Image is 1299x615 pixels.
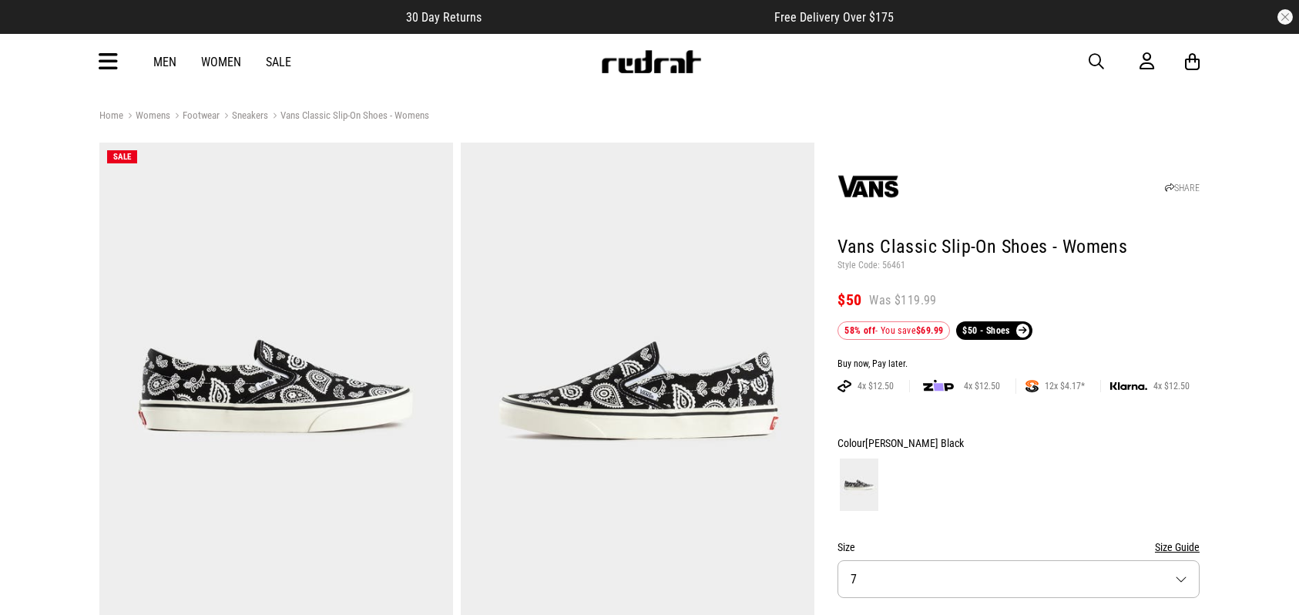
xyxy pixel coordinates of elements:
[1147,380,1196,392] span: 4x $12.50
[840,459,878,511] img: Rimavera Paisley Black
[837,260,1200,272] p: Style Code: 56461
[512,9,743,25] iframe: Customer reviews powered by Trustpilot
[837,358,1200,371] div: Buy now, Pay later.
[851,380,900,392] span: 4x $12.50
[268,109,429,124] a: Vans Classic Slip-On Shoes - Womens
[1039,380,1091,392] span: 12x $4.17*
[837,291,861,309] span: $50
[837,434,1200,452] div: Colour
[837,560,1200,598] button: 7
[958,380,1006,392] span: 4x $12.50
[916,325,943,336] b: $69.99
[837,156,899,217] img: Vans
[406,10,482,25] span: 30 Day Returns
[600,50,702,73] img: Redrat logo
[869,292,936,309] span: Was $119.99
[923,378,954,394] img: zip
[1110,382,1147,391] img: KLARNA
[837,380,851,392] img: AFTERPAY
[837,235,1200,260] h1: Vans Classic Slip-On Shoes - Womens
[266,55,291,69] a: Sale
[99,109,123,121] a: Home
[153,55,176,69] a: Men
[1025,380,1039,392] img: SPLITPAY
[956,321,1032,340] a: $50 - Shoes
[1155,538,1200,556] button: Size Guide
[1165,183,1200,193] a: SHARE
[837,538,1200,556] div: Size
[201,55,241,69] a: Women
[113,152,131,162] span: SALE
[123,109,170,124] a: Womens
[220,109,268,124] a: Sneakers
[774,10,894,25] span: Free Delivery Over $175
[851,572,857,586] span: 7
[837,321,950,340] div: - You save
[844,325,875,336] b: 58% off
[170,109,220,124] a: Footwear
[865,437,964,449] span: [PERSON_NAME] Black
